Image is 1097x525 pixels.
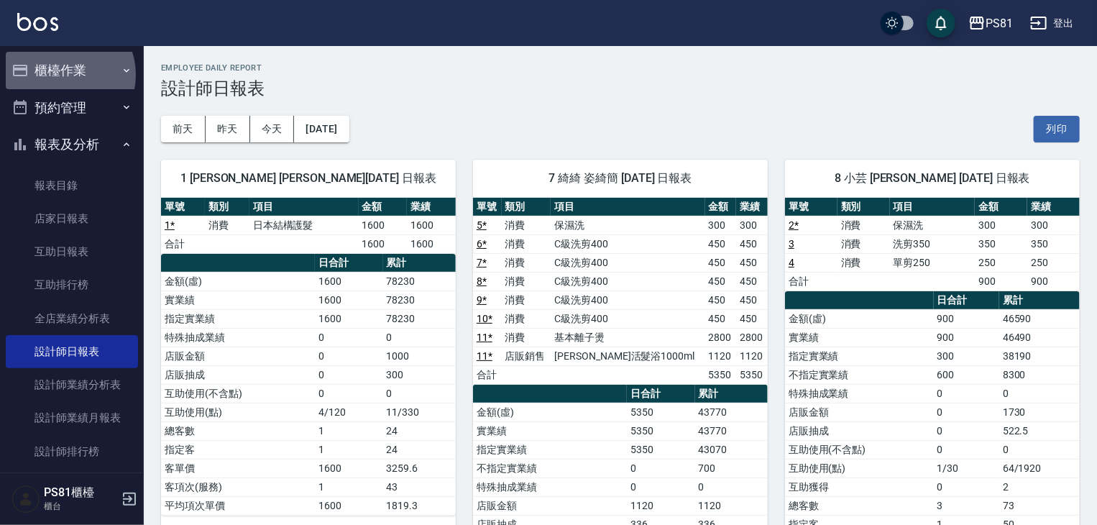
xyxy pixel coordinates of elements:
span: 1 [PERSON_NAME] [PERSON_NAME][DATE] 日報表 [178,171,439,186]
td: C級洗剪400 [551,234,704,253]
th: 類別 [205,198,249,216]
a: 3 [789,238,794,250]
a: 店家日報表 [6,202,138,235]
td: 0 [627,459,694,478]
td: 保濕洗 [551,216,704,234]
td: 店販金額 [473,496,627,515]
th: 單號 [785,198,837,216]
button: 昨天 [206,116,250,142]
td: 店販抽成 [161,365,315,384]
th: 金額 [359,198,408,216]
td: 38190 [999,347,1080,365]
p: 櫃台 [44,500,117,513]
td: 700 [695,459,768,478]
td: 8300 [999,365,1080,384]
td: 300 [736,216,768,234]
td: 1/30 [934,459,999,478]
td: 1 [315,440,382,459]
th: 累計 [383,254,456,273]
td: 450 [705,253,737,272]
td: 450 [736,253,768,272]
td: 1600 [407,216,456,234]
td: 消費 [502,216,551,234]
td: 46490 [999,328,1080,347]
a: 互助排行榜 [6,268,138,301]
td: 店販金額 [161,347,315,365]
td: 1600 [315,291,382,309]
td: 5350 [736,365,768,384]
td: 消費 [502,291,551,309]
th: 累計 [695,385,768,403]
td: 指定實業績 [785,347,934,365]
td: 互助獲得 [785,478,934,496]
td: 1120 [627,496,694,515]
td: 450 [705,291,737,309]
td: 450 [705,309,737,328]
td: 5350 [627,421,694,440]
td: 1600 [315,272,382,291]
td: 450 [736,272,768,291]
td: 24 [383,421,456,440]
button: 列印 [1034,116,1080,142]
td: 金額(虛) [785,309,934,328]
th: 業績 [1027,198,1080,216]
button: save [927,9,955,37]
th: 日合計 [934,291,999,310]
button: 報表及分析 [6,126,138,163]
td: 日本結構護髮 [249,216,359,234]
button: 今天 [250,116,295,142]
td: 3259.6 [383,459,456,478]
td: 金額(虛) [473,403,627,421]
td: 不指定實業績 [473,459,627,478]
td: 5350 [627,440,694,459]
h2: Employee Daily Report [161,63,1080,73]
td: 450 [705,234,737,253]
td: 互助使用(點) [161,403,315,421]
td: 250 [975,253,1027,272]
td: 350 [1027,234,1080,253]
td: 450 [736,234,768,253]
td: 指定實業績 [473,440,627,459]
img: Person [12,485,40,513]
td: 73 [999,496,1080,515]
td: 消費 [205,216,249,234]
td: 1600 [315,459,382,478]
td: 0 [627,478,694,496]
td: 300 [1027,216,1080,234]
a: 全店業績分析表 [6,302,138,335]
table: a dense table [785,198,1080,291]
td: 1 [315,478,382,496]
td: 0 [934,384,999,403]
td: 金額(虛) [161,272,315,291]
td: 互助使用(不含點) [161,384,315,403]
th: 項目 [890,198,976,216]
td: 客項次(服務) [161,478,315,496]
td: 300 [705,216,737,234]
td: 單剪250 [890,253,976,272]
h5: PS81櫃檯 [44,485,117,500]
td: 43070 [695,440,768,459]
td: 特殊抽成業績 [161,328,315,347]
td: 78230 [383,272,456,291]
td: 0 [934,478,999,496]
td: 450 [705,272,737,291]
td: 900 [934,328,999,347]
td: 合計 [785,272,837,291]
td: 1120 [736,347,768,365]
td: 450 [736,291,768,309]
th: 類別 [837,198,890,216]
th: 單號 [161,198,205,216]
td: 互助使用(點) [785,459,934,478]
button: [DATE] [294,116,349,142]
td: 0 [934,403,999,421]
button: 櫃檯作業 [6,52,138,89]
th: 金額 [705,198,737,216]
td: 1600 [315,309,382,328]
td: 900 [1027,272,1080,291]
td: 5350 [627,403,694,421]
td: C級洗剪400 [551,309,704,328]
td: 客單價 [161,459,315,478]
td: 特殊抽成業績 [785,384,934,403]
td: 300 [934,347,999,365]
a: 設計師業績分析表 [6,368,138,401]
